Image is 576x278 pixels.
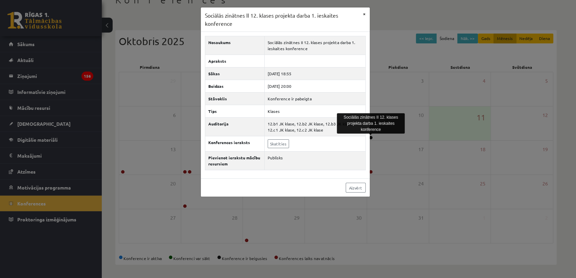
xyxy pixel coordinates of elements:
[265,105,365,118] td: Klases
[205,118,265,136] th: Auditorija
[205,105,265,118] th: Tips
[265,93,365,105] td: Konference ir pabeigta
[205,55,265,67] th: Apraksts
[205,67,265,80] th: Sākas
[265,80,365,93] td: [DATE] 20:00
[265,36,365,55] td: Sociālās zinātnes II 12. klases projekta darba 1. ieskaites konference
[268,139,289,148] a: Skatīties
[205,93,265,105] th: Stāvoklis
[205,80,265,93] th: Beidzas
[359,7,370,20] button: ×
[265,67,365,80] td: [DATE] 18:55
[205,136,265,152] th: Konferences ieraksts
[265,152,365,170] td: Publisks
[205,36,265,55] th: Nosaukums
[337,113,405,134] div: Sociālās zinātnes II 12. klases projekta darba 1. ieskaites konference
[205,152,265,170] th: Pievienot ierakstu mācību resursiem
[265,118,365,136] td: 12.b1 JK klase, 12.b2 JK klase, 12.b3 JK klase, 12.c1 JK klase, 12.c2 JK klase
[346,183,366,193] a: Aizvērt
[205,12,359,27] h3: Sociālās zinātnes II 12. klases projekta darba 1. ieskaites konference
